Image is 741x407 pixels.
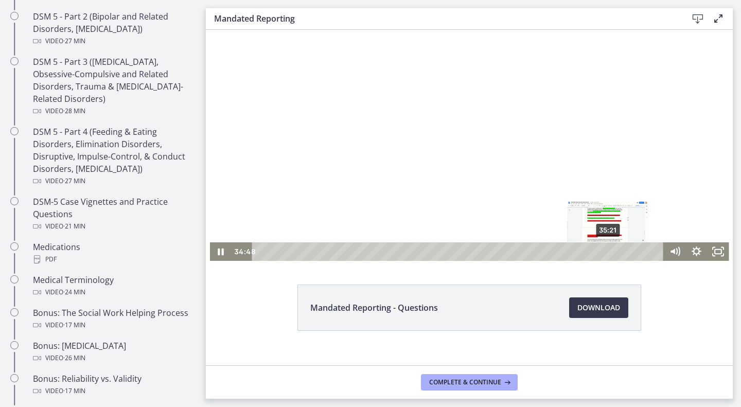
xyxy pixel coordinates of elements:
span: Complete & continue [429,378,501,386]
div: Video [33,352,193,364]
div: Bonus: [MEDICAL_DATA] [33,340,193,364]
div: Video [33,35,193,47]
div: DSM 5 - Part 4 (Feeding & Eating Disorders, Elimination Disorders, Disruptive, Impulse-Control, &... [33,126,193,187]
div: Medications [33,241,193,266]
button: Complete & continue [421,374,518,391]
div: Bonus: The Social Work Helping Process [33,307,193,331]
div: DSM 5 - Part 2 (Bipolar and Related Disorders, [MEDICAL_DATA]) [33,10,193,47]
div: Video [33,286,193,298]
div: Video [33,385,193,397]
div: Bonus: Reliability vs. Validity [33,373,193,397]
div: Video [33,175,193,187]
div: PDF [33,253,193,266]
span: · 17 min [63,385,85,397]
span: · 26 min [63,352,85,364]
div: Video [33,319,193,331]
span: Download [577,302,620,314]
h3: Mandated Reporting [214,12,671,25]
div: Medical Terminology [33,274,193,298]
span: · 28 min [63,105,85,117]
div: Video [33,220,193,233]
span: · 27 min [63,35,85,47]
span: · 27 min [63,175,85,187]
div: DSM 5 - Part 3 ([MEDICAL_DATA], Obsessive-Compulsive and Related Disorders, Trauma & [MEDICAL_DAT... [33,56,193,117]
a: Download [569,297,628,318]
span: · 21 min [63,220,85,233]
div: Video [33,105,193,117]
span: Mandated Reporting - Questions [310,302,438,314]
span: · 17 min [63,319,85,331]
span: · 24 min [63,286,85,298]
div: DSM-5 Case Vignettes and Practice Questions [33,196,193,233]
